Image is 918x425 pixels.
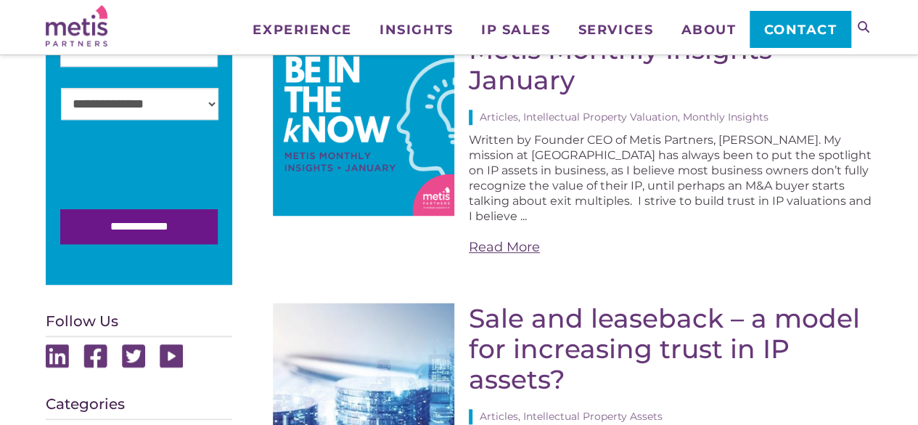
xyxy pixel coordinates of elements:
a: Contact [750,11,851,47]
a: Read More [469,238,872,256]
span: IP Sales [481,23,550,36]
a: Metis Monthly Insights – January [469,33,792,96]
h4: Follow Us [46,314,232,337]
h4: Categories [46,397,232,420]
img: Linkedin [46,344,69,368]
span: Experience [253,23,351,36]
img: Facebook [83,344,107,368]
div: Written by Founder CEO of Metis Partners, [PERSON_NAME]. My mission at [GEOGRAPHIC_DATA] has alwa... [469,132,872,256]
span: Services [578,23,653,36]
img: Youtube [160,344,183,368]
span: Insights [380,23,453,36]
img: Twitter [122,344,145,368]
span: About [681,23,736,36]
img: Metis Partners [46,5,107,46]
div: Articles, Intellectual Property Valuation, Monthly Insights [469,110,872,125]
a: Sale and leaseback – a model for increasing trust in IP assets? [469,302,860,395]
span: Contact [764,23,837,36]
div: Articles, Intellectual Property Assets [469,409,872,424]
iframe: reCAPTCHA [60,141,281,198]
